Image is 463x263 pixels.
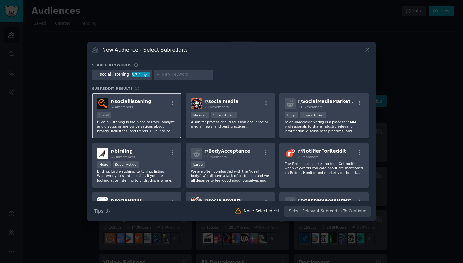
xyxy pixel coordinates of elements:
span: r/ birding [111,148,133,154]
h3: Search keywords [92,63,132,67]
span: Tips [94,208,103,215]
div: Large [191,161,205,168]
div: 3.7 / day [132,72,150,78]
div: None Selected Yet [244,208,279,214]
input: New Keyword [162,72,211,78]
span: 213k members [298,105,322,109]
div: Huge [97,161,111,168]
img: NotifierForReddit [285,148,296,159]
h3: New Audience - Select Subreddits [102,47,188,53]
img: sociallistening [97,98,108,109]
div: Huge [285,112,298,118]
span: r/ socialskills [111,198,142,203]
span: r/ socialmedia [204,99,239,104]
span: 2.1M members [204,105,229,109]
div: Super Active [211,112,237,118]
img: birding [97,148,108,159]
div: Super Active [113,161,139,168]
p: The Reddit social listening tool. Get notified when keywords you care about are mentioned on Redd... [285,161,364,175]
p: r/SocialListening is the place to track, analyze, and discuss online conversations about brands, ... [97,120,176,133]
span: r/ StephanieAssistant [298,198,351,203]
p: A sub for professional discussion about social media, news, and best practices. [191,120,270,129]
img: socialskills [97,197,108,208]
img: socialanxiety [191,197,202,208]
div: Super Active [300,112,326,118]
span: r/ SocialMediaMarketing [298,99,358,104]
span: r/ NotifierForReddit [298,148,346,154]
span: 19 [135,87,140,90]
button: Tips [92,206,112,217]
span: 674 members [111,105,133,109]
img: socialmedia [191,98,202,109]
span: r/ socialanxiety [204,198,242,203]
span: Subreddit Results [92,86,133,91]
span: 663k members [111,155,135,159]
p: r/SocialMediaMarketing is a place for SMM professionals to share industry-relevant information, d... [285,120,364,133]
span: r/ BodyAcceptance [204,148,250,154]
div: Massive [191,112,209,118]
span: r/ sociallistening [111,99,151,104]
span: 26 members [298,155,318,159]
p: We are often bombarded with the "ideal body." We all have a lack of perfection and we all deserve... [191,169,270,182]
span: 64k members [204,155,227,159]
div: social listening [100,72,129,78]
div: Small [97,112,111,118]
p: Birding. bird watching. twitching. listing. Whatever you want to call it, if you are looking at o... [97,169,176,182]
